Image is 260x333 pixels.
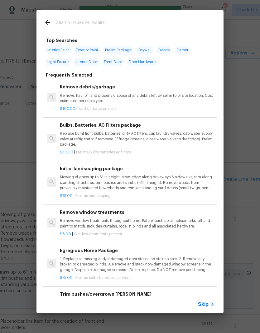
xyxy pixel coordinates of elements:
[74,232,122,236] span: Window treatments present
[46,46,71,54] span: Interior Paint
[46,37,77,44] h6: Top Searches
[60,291,214,298] h6: Trim bushes/overgrown [PERSON_NAME]
[60,276,73,279] span: $75.00
[46,58,70,66] span: Light Fixture
[75,194,111,198] span: Prelims landscaping
[46,72,92,78] h6: Frequently Selected
[60,106,214,111] p: |
[60,256,214,272] p: 1. Replace all missing and/or damaged door stops and strike plates. 2. Remove any broken or damag...
[74,58,99,66] span: Interior Door
[60,209,214,216] h6: Remove window treatments
[60,232,214,237] p: |
[78,107,116,110] span: Yard garbage present
[60,275,214,280] p: |
[75,276,130,279] span: Prelims bulbs batteries ac filters
[60,150,214,155] p: |
[127,58,157,66] span: Door Hardware
[198,301,209,307] span: Skip
[60,247,214,254] h6: Egregious Home Package
[60,122,214,129] h6: Bulbs, Batteries, AC Filters package
[156,46,171,54] span: Debris
[60,165,214,172] h6: Initial landscaping package
[60,150,73,154] span: $50.00
[60,194,73,198] span: $75.00
[56,19,188,28] input: Search issues or repairs
[103,46,133,54] span: Prelim Package
[74,46,100,54] span: Exterior Paint
[60,83,214,90] h6: Remove debris/garbage
[175,46,190,54] span: Carpet
[60,175,214,190] p: Mowing of grass up to 6" in height. Mow, edge along driveways & sidewalks, trim along standing st...
[60,193,214,199] p: |
[60,93,214,104] p: Remove, haul off, and properly dispose of any debris left by seller to offsite location. Cost est...
[60,218,214,229] p: Remove window treatments throughout home. Patch/touch up all holes/marks left and paint to match....
[76,150,131,154] span: Prelims bulbs batteries ac filters
[60,131,214,147] p: Replace burnt light bulbs, batteries, dirty AC filters, cap laundry valves, cap water supply valv...
[60,232,71,236] span: $8.00
[137,46,153,54] span: Drywall
[60,107,75,110] span: $100.00
[102,58,124,66] span: Front Door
